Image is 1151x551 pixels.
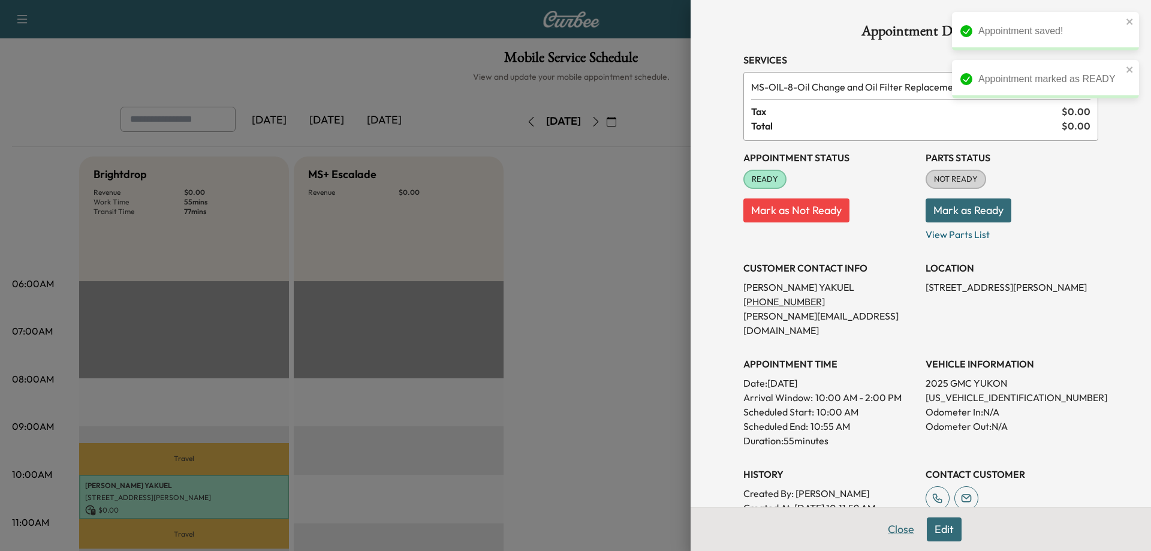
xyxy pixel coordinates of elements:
[978,72,1122,86] div: Appointment marked as READY
[743,198,849,222] button: Mark as Not Ready
[926,261,1098,275] h3: LOCATION
[1126,17,1134,26] button: close
[926,150,1098,165] h3: Parts Status
[743,467,916,481] h3: History
[743,433,916,448] p: Duration: 55 minutes
[743,150,916,165] h3: Appointment Status
[743,53,1098,67] h3: Services
[926,357,1098,371] h3: VEHICLE INFORMATION
[927,517,962,541] button: Edit
[810,419,850,433] p: 10:55 AM
[926,467,1098,481] h3: CONTACT CUSTOMER
[743,296,835,308] a: [PHONE_NUMBER]
[978,24,1122,38] div: Appointment saved!
[751,119,1062,133] span: Total
[743,501,916,515] p: Created At : [DATE] 10:11:59 AM
[743,419,808,433] p: Scheduled End:
[751,104,1062,119] span: Tax
[1126,65,1134,74] button: close
[926,280,1098,294] p: [STREET_ADDRESS][PERSON_NAME]
[743,486,916,501] p: Created By : [PERSON_NAME]
[926,419,1098,433] p: Odometer Out: N/A
[751,80,1057,94] span: Oil Change and Oil Filter Replacement - 8 Qt (w/ Rotation)
[1062,104,1090,119] span: $ 0.00
[1062,119,1090,133] span: $ 0.00
[927,173,985,185] span: NOT READY
[926,376,1098,390] p: 2025 GMC YUKON
[745,173,785,185] span: READY
[743,24,1098,43] h1: Appointment Details
[926,222,1098,242] p: View Parts List
[816,405,858,419] p: 10:00 AM
[743,357,916,371] h3: APPOINTMENT TIME
[743,390,916,405] p: Arrival Window:
[926,405,1098,419] p: Odometer In: N/A
[743,261,916,275] h3: CUSTOMER CONTACT INFO
[743,309,916,338] p: [PERSON_NAME][EMAIL_ADDRESS][DOMAIN_NAME]
[926,198,1011,222] button: Mark as Ready
[926,390,1098,405] p: [US_VEHICLE_IDENTIFICATION_NUMBER]
[743,280,916,294] p: [PERSON_NAME] YAKUEL
[815,390,902,405] span: 10:00 AM - 2:00 PM
[743,405,814,419] p: Scheduled Start:
[880,517,922,541] button: Close
[743,376,916,390] p: Date: [DATE]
